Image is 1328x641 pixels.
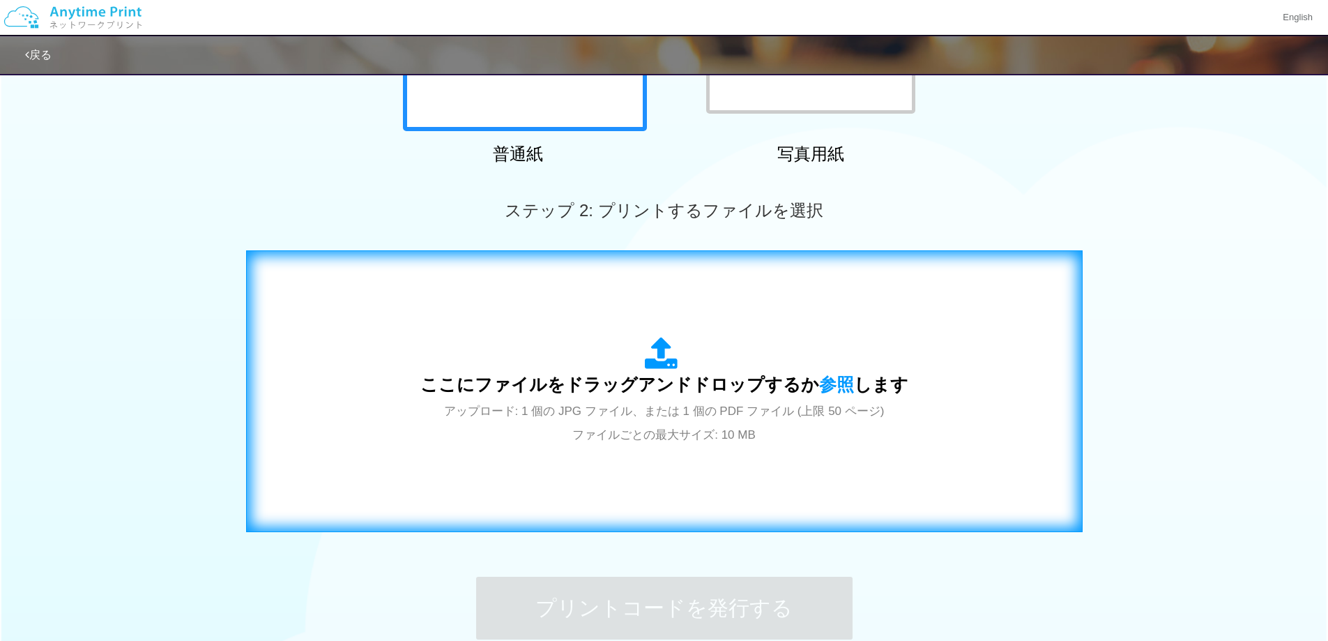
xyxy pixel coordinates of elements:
span: 参照 [819,375,854,394]
span: ステップ 2: プリントするファイルを選択 [505,201,823,220]
button: プリントコードを発行する [476,577,853,640]
a: 戻る [25,49,52,61]
h2: 写真用紙 [689,145,933,163]
span: ここにファイルをドラッグアンドドロップするか します [420,375,908,394]
span: アップロード: 1 個の JPG ファイル、または 1 個の PDF ファイル (上限 50 ページ) ファイルごとの最大サイズ: 10 MB [444,405,885,442]
h2: 普通紙 [396,145,640,163]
